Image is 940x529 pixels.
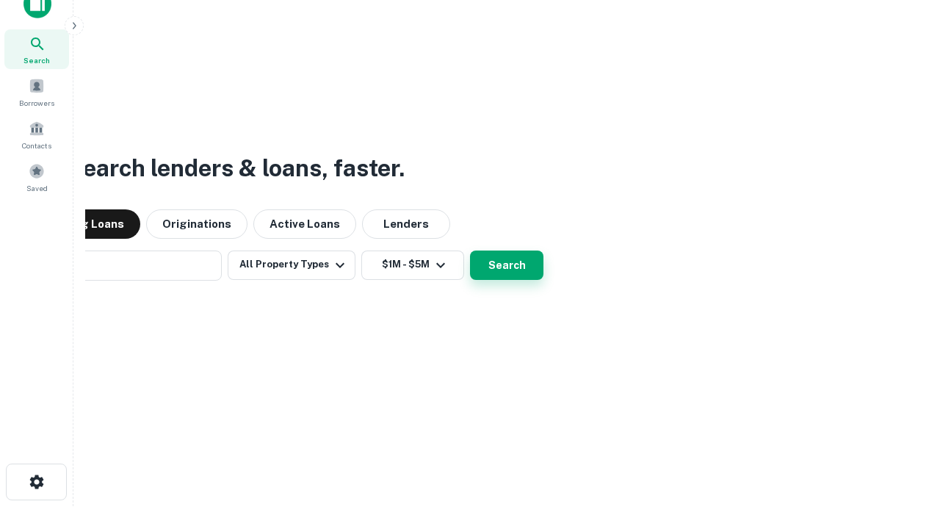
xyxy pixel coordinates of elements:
[228,251,355,280] button: All Property Types
[26,182,48,194] span: Saved
[470,251,543,280] button: Search
[253,209,356,239] button: Active Loans
[22,140,51,151] span: Contacts
[146,209,247,239] button: Originations
[867,364,940,435] iframe: Chat Widget
[4,157,69,197] a: Saved
[4,29,69,69] a: Search
[361,251,464,280] button: $1M - $5M
[4,72,69,112] a: Borrowers
[4,115,69,154] a: Contacts
[23,54,50,66] span: Search
[19,97,54,109] span: Borrowers
[67,151,405,186] h3: Search lenders & loans, faster.
[362,209,450,239] button: Lenders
